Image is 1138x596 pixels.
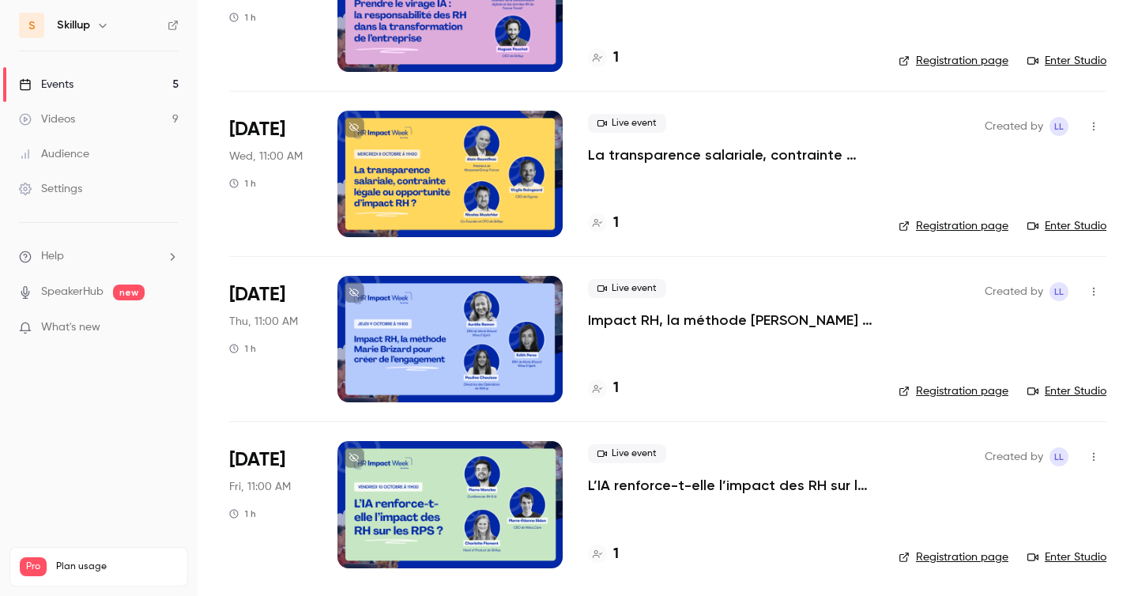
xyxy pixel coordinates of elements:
a: Registration page [899,218,1008,234]
span: Louise Le Guillou [1049,447,1068,466]
span: Wed, 11:00 AM [229,149,303,164]
a: Enter Studio [1027,549,1106,565]
span: [DATE] [229,117,285,142]
div: 1 h [229,177,256,190]
h6: Skillup [57,17,90,33]
span: Live event [588,444,666,463]
span: Created by [985,447,1043,466]
span: Louise Le Guillou [1049,282,1068,301]
a: Enter Studio [1027,218,1106,234]
span: [DATE] [229,282,285,307]
div: Oct 8 Wed, 11:00 AM (Europe/Paris) [229,111,312,237]
span: Help [41,248,64,265]
span: LL [1054,282,1064,301]
span: Thu, 11:00 AM [229,314,298,330]
span: Louise Le Guillou [1049,117,1068,136]
span: Fri, 11:00 AM [229,479,291,495]
span: LL [1054,117,1064,136]
span: new [113,285,145,300]
h4: 1 [613,378,619,399]
a: 1 [588,544,619,565]
span: LL [1054,447,1064,466]
div: Oct 9 Thu, 11:00 AM (Europe/Paris) [229,276,312,402]
div: Settings [19,181,82,197]
a: Impact RH, la méthode [PERSON_NAME] pour créer de l’engagement [588,311,873,330]
span: [DATE] [229,447,285,473]
span: S [28,17,36,34]
a: 1 [588,47,619,69]
div: 1 h [229,507,256,520]
span: Pro [20,557,47,576]
span: Created by [985,117,1043,136]
a: La transparence salariale, contrainte légale ou opportunité d’impact RH ? [588,145,873,164]
a: Registration page [899,549,1008,565]
h4: 1 [613,213,619,234]
div: 1 h [229,342,256,355]
a: Registration page [899,53,1008,69]
span: Plan usage [56,560,178,573]
span: Created by [985,282,1043,301]
a: Enter Studio [1027,53,1106,69]
a: L’IA renforce-t-elle l’impact des RH sur les RPS ? [588,476,873,495]
span: Live event [588,114,666,133]
a: SpeakerHub [41,284,104,300]
a: Registration page [899,383,1008,399]
h4: 1 [613,544,619,565]
iframe: Noticeable Trigger [160,321,179,335]
div: Oct 10 Fri, 11:00 AM (Europe/Paris) [229,441,312,568]
div: 1 h [229,11,256,24]
li: help-dropdown-opener [19,248,179,265]
a: 1 [588,213,619,234]
span: What's new [41,319,100,336]
div: Events [19,77,73,92]
div: Audience [19,146,89,162]
h4: 1 [613,47,619,69]
div: Videos [19,111,75,127]
a: 1 [588,378,619,399]
span: Live event [588,279,666,298]
a: Enter Studio [1027,383,1106,399]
